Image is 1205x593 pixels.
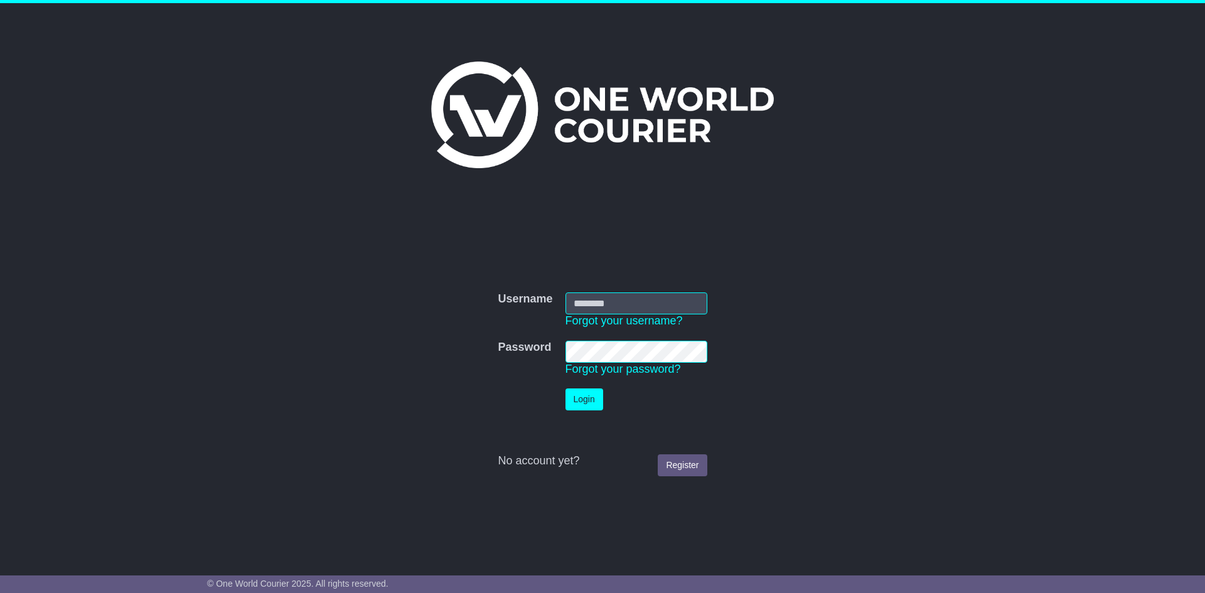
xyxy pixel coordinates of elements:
a: Register [658,454,707,476]
button: Login [565,388,603,410]
img: One World [431,61,774,168]
div: No account yet? [498,454,707,468]
label: Password [498,341,551,355]
span: © One World Courier 2025. All rights reserved. [207,579,388,589]
label: Username [498,292,552,306]
a: Forgot your password? [565,363,681,375]
a: Forgot your username? [565,314,683,327]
